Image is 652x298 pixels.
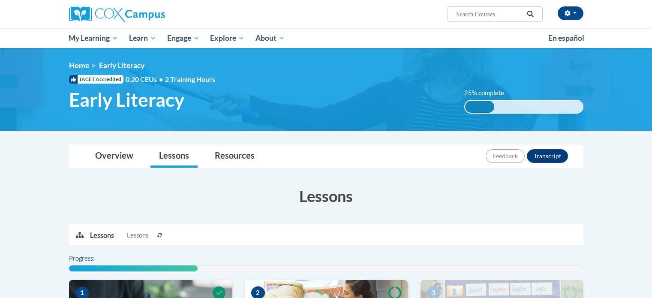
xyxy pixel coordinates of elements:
a: Learn [123,28,162,48]
input: Search Courses [455,9,524,19]
a: Explore [204,28,250,48]
div: 25% complete [465,101,494,113]
span: Lessons [127,231,148,240]
button: Search [524,9,537,19]
span: My Learning [69,33,118,43]
button: Account Settings [558,6,583,20]
span: Early Literacy [99,61,144,70]
a: Cox Campus [69,6,232,22]
a: Overview [87,145,142,168]
button: Feedback [486,149,525,163]
p: Lessons [90,231,114,240]
span: 2 Training Hours [165,75,215,83]
label: 25% complete [464,88,514,98]
span: 0.20 CEUs [126,75,165,84]
a: Engage [162,28,205,48]
a: Lessons [150,145,198,168]
a: En español [543,29,590,47]
span: Learn [129,33,156,43]
a: Home [69,61,89,70]
a: About [250,28,290,48]
span: En español [548,33,584,42]
span: IACET Accredited [69,75,123,84]
h3: Lessons [69,185,583,207]
span: Explore [210,33,244,43]
img: Cox Campus [69,6,165,22]
span: Engage [167,33,199,43]
button: Transcript [527,149,568,163]
span: About [255,33,285,43]
span: Early Literacy [69,88,184,111]
span: • [159,75,163,83]
a: My Learning [63,28,124,48]
a: Resources [206,145,263,168]
div: Main menu [56,28,596,48]
label: Progress: [69,254,118,263]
